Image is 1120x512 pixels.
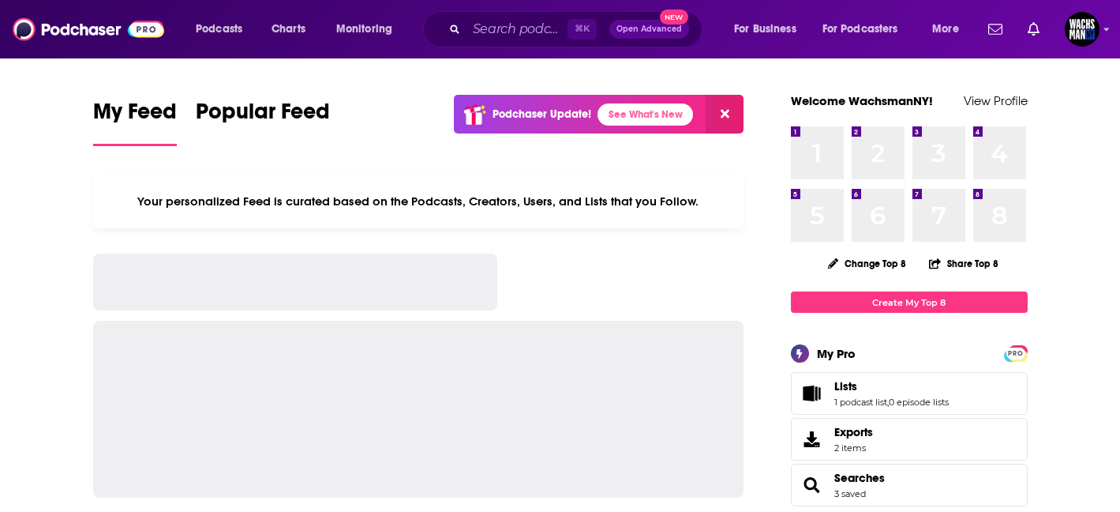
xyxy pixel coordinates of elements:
[964,93,1028,108] a: View Profile
[834,379,949,393] a: Lists
[834,488,866,499] a: 3 saved
[921,17,979,42] button: open menu
[1006,347,1025,359] a: PRO
[196,18,242,40] span: Podcasts
[822,18,898,40] span: For Podcasters
[812,17,921,42] button: open menu
[818,254,916,273] button: Change Top 8
[336,18,392,40] span: Monitoring
[660,9,688,24] span: New
[1065,12,1099,47] button: Show profile menu
[325,17,413,42] button: open menu
[93,175,744,228] div: Your personalized Feed is curated based on the Podcasts, Creators, Users, and Lists that you Follow.
[93,98,177,146] a: My Feed
[185,17,263,42] button: open menu
[834,471,885,485] a: Searches
[791,292,1028,313] a: Create My Top 8
[272,18,305,40] span: Charts
[1065,12,1099,47] span: Logged in as WachsmanNY
[796,474,828,496] a: Searches
[597,104,693,126] a: See What's New
[493,107,591,121] p: Podchaser Update!
[1065,12,1099,47] img: User Profile
[928,248,999,279] button: Share Top 8
[791,93,933,108] a: Welcome WachsmanNY!
[834,397,887,408] a: 1 podcast list
[834,379,857,393] span: Lists
[887,397,889,408] span: ,
[932,18,959,40] span: More
[567,19,597,40] span: ⌘ K
[1021,16,1046,43] a: Show notifications dropdown
[734,18,796,40] span: For Business
[609,20,689,39] button: Open AdvancedNew
[889,397,949,408] a: 0 episode lists
[13,14,164,44] img: Podchaser - Follow, Share and Rate Podcasts
[796,428,828,450] span: Exports
[93,98,177,134] span: My Feed
[817,346,856,361] div: My Pro
[791,464,1028,506] span: Searches
[261,17,315,42] a: Charts
[791,372,1028,415] span: Lists
[723,17,816,42] button: open menu
[466,17,567,42] input: Search podcasts, credits, & more...
[834,425,873,439] span: Exports
[1006,348,1025,360] span: PRO
[438,11,717,47] div: Search podcasts, credits, & more...
[616,25,682,33] span: Open Advanced
[196,98,330,146] a: Popular Feed
[834,442,873,454] span: 2 items
[196,98,330,134] span: Popular Feed
[796,382,828,405] a: Lists
[982,16,1009,43] a: Show notifications dropdown
[791,418,1028,461] a: Exports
